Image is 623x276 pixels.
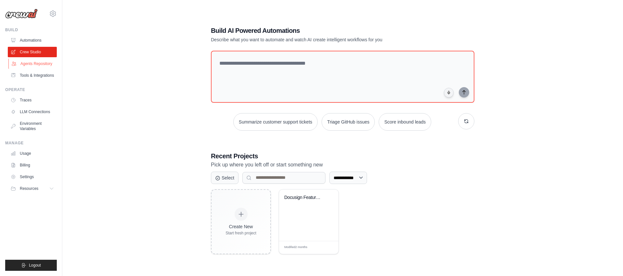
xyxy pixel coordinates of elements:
[322,113,375,131] button: Triage GitHub issues
[5,87,57,92] div: Operate
[458,113,474,129] button: Get new suggestions
[8,148,57,159] a: Usage
[284,245,307,250] span: Modified 2 months
[8,118,57,134] a: Environment Variables
[8,172,57,182] a: Settings
[379,113,431,131] button: Score inbound leads
[211,172,238,184] button: Select
[5,9,38,19] img: Logo
[29,263,41,268] span: Logout
[211,161,474,169] p: Pick up where you left off or start something new
[8,35,57,46] a: Automations
[8,95,57,105] a: Traces
[5,140,57,146] div: Manage
[5,27,57,33] div: Build
[284,195,324,201] div: Docusign Feature Email Campaign Generator
[211,26,429,35] h1: Build AI Powered Automations
[8,183,57,194] button: Resources
[226,230,256,236] div: Start fresh project
[8,47,57,57] a: Crew Studio
[8,70,57,81] a: Tools & Integrations
[211,36,429,43] p: Describe what you want to automate and watch AI create intelligent workflows for you
[226,223,256,230] div: Create New
[8,160,57,170] a: Billing
[444,88,454,98] button: Click to speak your automation idea
[211,151,474,161] h3: Recent Projects
[323,245,329,250] span: Edit
[233,113,318,131] button: Summarize customer support tickets
[5,260,57,271] button: Logout
[8,59,57,69] a: Agents Repository
[20,186,38,191] span: Resources
[8,107,57,117] a: LLM Connections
